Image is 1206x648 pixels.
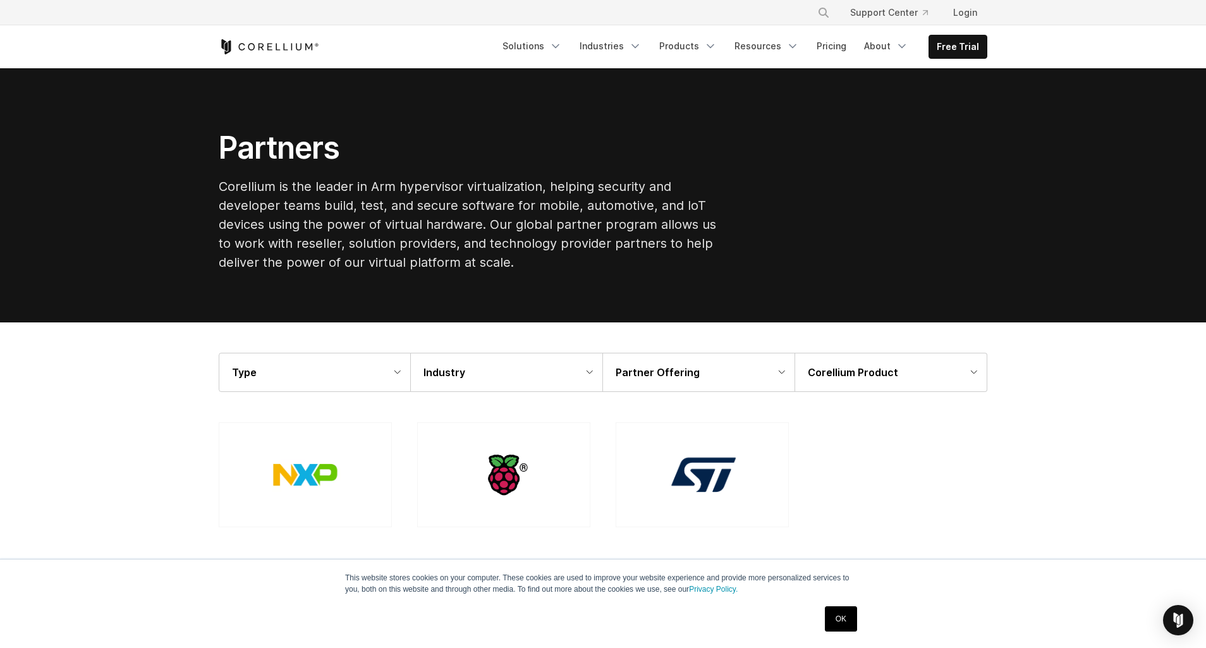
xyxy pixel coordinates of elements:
[219,177,724,272] p: Corellium is the leader in Arm hypervisor virtualization, helping security and developer teams bu...
[1163,605,1193,635] div: Open Intercom Messenger
[495,35,569,58] a: Solutions
[652,35,724,58] a: Products
[808,366,898,379] strong: Corellium Product
[253,446,356,504] img: NXP
[423,366,465,379] strong: Industry
[689,585,738,594] a: Privacy Policy.
[219,422,392,527] a: NXP
[840,1,938,24] a: Support Center
[219,39,319,54] a: Corellium Home
[616,422,789,527] a: ST Microelectronics
[232,366,257,379] strong: Type
[727,35,807,58] a: Resources
[345,572,861,595] p: This website stores cookies on your computer. These cookies are used to improve your website expe...
[616,366,700,379] strong: Partner Offering
[809,35,854,58] a: Pricing
[825,606,857,632] a: OK
[802,1,987,24] div: Navigation Menu
[572,35,649,58] a: Industries
[655,444,750,506] img: ST Microelectronics
[473,444,535,506] img: RaspberryPi
[417,422,590,527] a: RaspberryPi
[495,35,987,59] div: Navigation Menu
[929,35,987,58] a: Free Trial
[812,1,835,24] button: Search
[943,1,987,24] a: Login
[219,129,724,167] h1: Partners
[856,35,916,58] a: About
